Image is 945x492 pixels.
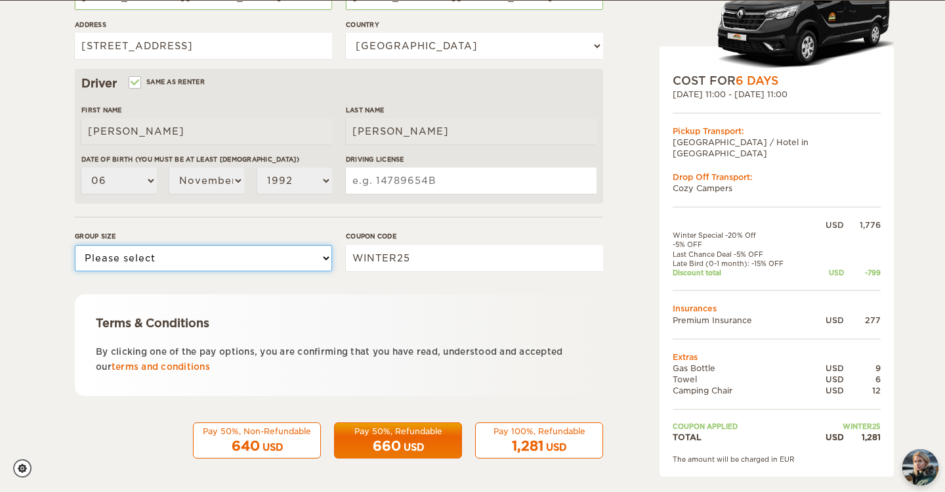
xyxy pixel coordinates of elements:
td: Winter Special -20% Off [673,231,812,240]
div: Pickup Transport: [673,125,881,137]
div: USD [812,268,844,277]
div: USD [812,219,844,231]
label: Country [346,20,603,30]
div: 1,776 [844,219,881,231]
div: USD [812,314,844,325]
div: Pay 100%, Refundable [484,426,595,437]
td: [GEOGRAPHIC_DATA] / Hotel in [GEOGRAPHIC_DATA] [673,137,881,159]
button: chat-button [902,449,938,485]
label: Address [75,20,332,30]
div: Pay 50%, Refundable [343,426,453,437]
button: Pay 50%, Non-Refundable 640 USD [193,422,321,459]
div: USD [546,441,566,454]
span: 640 [232,438,260,454]
input: e.g. William [81,118,332,145]
div: Pay 50%, Non-Refundable [201,426,312,437]
div: -799 [844,268,881,277]
td: -5% OFF [673,240,812,249]
a: Cookie settings [13,459,40,478]
div: Driver [81,76,597,91]
label: Group size [75,231,332,241]
label: First Name [81,105,332,115]
td: Insurances [673,303,881,314]
div: Terms & Conditions [96,315,582,331]
button: Pay 100%, Refundable 1,281 USD [475,422,603,459]
td: Cozy Campers [673,182,881,193]
p: By clicking one of the pay options, you are confirming that you have read, understood and accepte... [96,344,582,375]
div: 1,281 [844,431,881,442]
span: 6 Days [736,74,778,87]
div: USD [812,362,844,373]
div: Drop Off Transport: [673,171,881,182]
div: [DATE] 11:00 - [DATE] 11:00 [673,89,881,100]
td: Towel [673,374,812,385]
div: USD [812,385,844,396]
label: Driving License [346,154,597,164]
div: USD [812,431,844,442]
label: Same as renter [130,76,205,88]
label: Last Name [346,105,597,115]
td: Extras [673,351,881,362]
img: Freyja at Cozy Campers [902,449,938,485]
td: Late Bird (0-1 month): -15% OFF [673,259,812,268]
div: USD [404,441,424,454]
td: Coupon applied [673,422,812,431]
td: Discount total [673,268,812,277]
div: COST FOR [673,72,881,88]
input: e.g. Street, City, Zip Code [75,33,332,59]
input: e.g. 14789654B [346,168,597,194]
div: The amount will be charged in EUR [673,454,881,463]
div: 6 [844,374,881,385]
button: Pay 50%, Refundable 660 USD [334,422,462,459]
span: 660 [373,438,401,454]
td: Camping Chair [673,385,812,396]
label: Coupon code [346,231,603,241]
input: Same as renter [130,79,138,88]
a: terms and conditions [112,362,210,372]
span: 1,281 [512,438,543,454]
td: TOTAL [673,431,812,442]
td: Last Chance Deal -5% OFF [673,249,812,258]
div: USD [812,374,844,385]
div: USD [262,441,283,454]
input: e.g. Smith [346,118,597,145]
div: 12 [844,385,881,396]
div: 9 [844,362,881,373]
div: 277 [844,314,881,325]
label: Date of birth (You must be at least [DEMOGRAPHIC_DATA]) [81,154,332,164]
td: Premium Insurance [673,314,812,325]
td: Gas Bottle [673,362,812,373]
td: WINTER25 [812,422,881,431]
